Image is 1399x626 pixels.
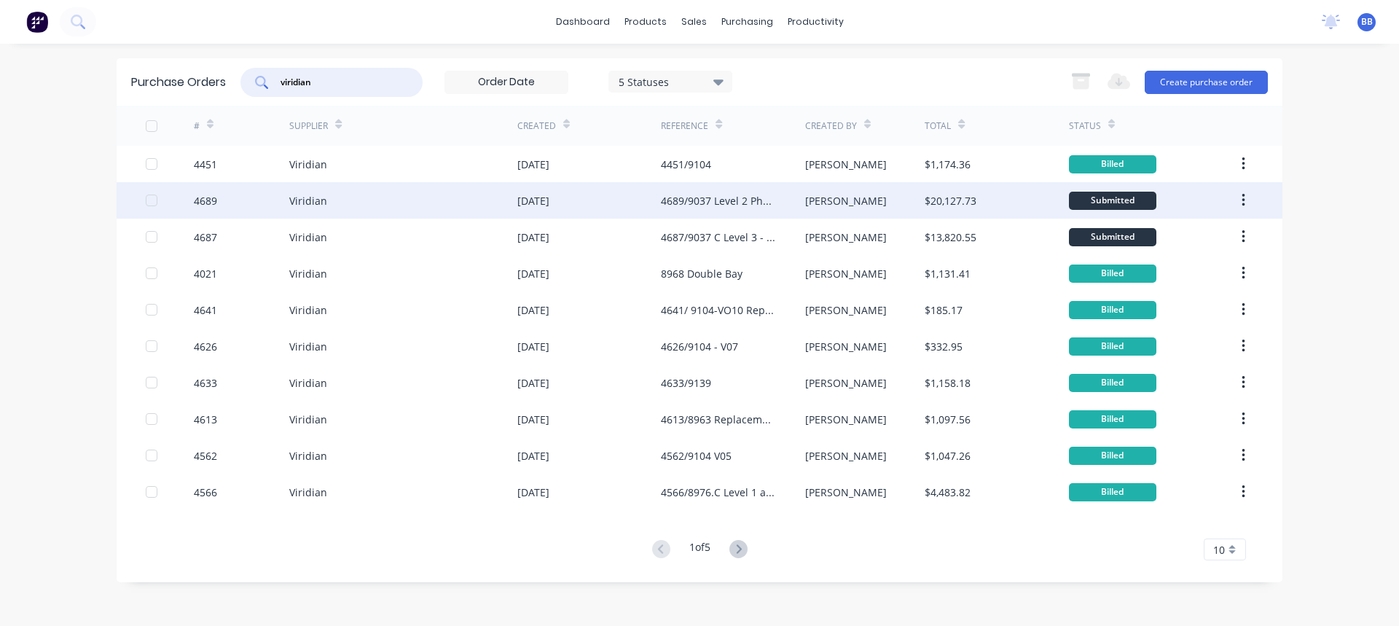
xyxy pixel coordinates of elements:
div: 4562/9104 V05 [661,448,732,463]
div: 1 of 5 [689,539,710,560]
div: Billed [1069,265,1156,283]
div: $1,158.18 [925,375,971,391]
div: [DATE] [517,193,549,208]
div: [DATE] [517,302,549,318]
div: $1,131.41 [925,266,971,281]
div: Viridian [289,157,327,172]
div: [PERSON_NAME] [805,193,887,208]
div: [DATE] [517,266,549,281]
div: [PERSON_NAME] [805,448,887,463]
div: 4562 [194,448,217,463]
div: Viridian [289,302,327,318]
div: Submitted [1069,228,1156,246]
span: 10 [1213,542,1225,557]
span: BB [1361,15,1373,28]
div: [PERSON_NAME] [805,266,887,281]
div: Viridian [289,448,327,463]
div: Viridian [289,339,327,354]
div: 4689/9037 Level 2 Phase 1 Rev 1 [661,193,775,208]
div: Viridian [289,193,327,208]
div: Viridian [289,485,327,500]
div: $20,127.73 [925,193,976,208]
div: Reference [661,120,708,133]
div: [DATE] [517,157,549,172]
div: 4626 [194,339,217,354]
div: Viridian [289,412,327,427]
div: 4641 [194,302,217,318]
div: 4021 [194,266,217,281]
div: 4633/9139 [661,375,711,391]
div: Total [925,120,951,133]
div: 4566 [194,485,217,500]
div: $332.95 [925,339,963,354]
div: 4613/8963 Replacement Glass [661,412,775,427]
div: 4687/9037 C Level 3 - Phase 1-Rev 1 [661,230,775,245]
div: 4626/9104 - V07 [661,339,738,354]
div: 5 Statuses [619,74,723,89]
div: Submitted [1069,192,1156,210]
div: Viridian [289,375,327,391]
div: # [194,120,200,133]
div: [DATE] [517,448,549,463]
div: Billed [1069,301,1156,319]
div: Created By [805,120,857,133]
div: Created [517,120,556,133]
div: $13,820.55 [925,230,976,245]
div: [DATE] [517,485,549,500]
div: Viridian [289,230,327,245]
div: 4566/8976.C Level 1 and Gnd Flr internals [661,485,775,500]
div: [PERSON_NAME] [805,485,887,500]
div: Billed [1069,155,1156,173]
div: Supplier [289,120,328,133]
div: [PERSON_NAME] [805,375,887,391]
div: $4,483.82 [925,485,971,500]
div: [DATE] [517,375,549,391]
div: 4689 [194,193,217,208]
a: dashboard [549,11,617,33]
div: [DATE] [517,339,549,354]
div: 4451 [194,157,217,172]
div: $1,174.36 [925,157,971,172]
div: sales [674,11,714,33]
div: 4613 [194,412,217,427]
div: products [617,11,674,33]
div: 4687 [194,230,217,245]
div: [PERSON_NAME] [805,412,887,427]
div: Billed [1069,483,1156,501]
div: [DATE] [517,230,549,245]
input: Order Date [445,71,568,93]
div: Billed [1069,410,1156,429]
div: 4451/9104 [661,157,711,172]
div: Purchase Orders [131,74,226,91]
img: Factory [26,11,48,33]
div: [PERSON_NAME] [805,339,887,354]
div: Billed [1069,447,1156,465]
div: $1,047.26 [925,448,971,463]
div: Billed [1069,337,1156,356]
div: 4633 [194,375,217,391]
div: $185.17 [925,302,963,318]
div: productivity [780,11,851,33]
div: 4641/ 9104-VO10 Replacement glass [661,302,775,318]
div: 8968 Double Bay [661,266,742,281]
div: Viridian [289,266,327,281]
div: [PERSON_NAME] [805,157,887,172]
div: $1,097.56 [925,412,971,427]
div: Status [1069,120,1101,133]
div: [PERSON_NAME] [805,230,887,245]
div: Billed [1069,374,1156,392]
div: purchasing [714,11,780,33]
div: [DATE] [517,412,549,427]
div: [PERSON_NAME] [805,302,887,318]
button: Create purchase order [1145,71,1268,94]
input: Search purchase orders... [279,75,400,90]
